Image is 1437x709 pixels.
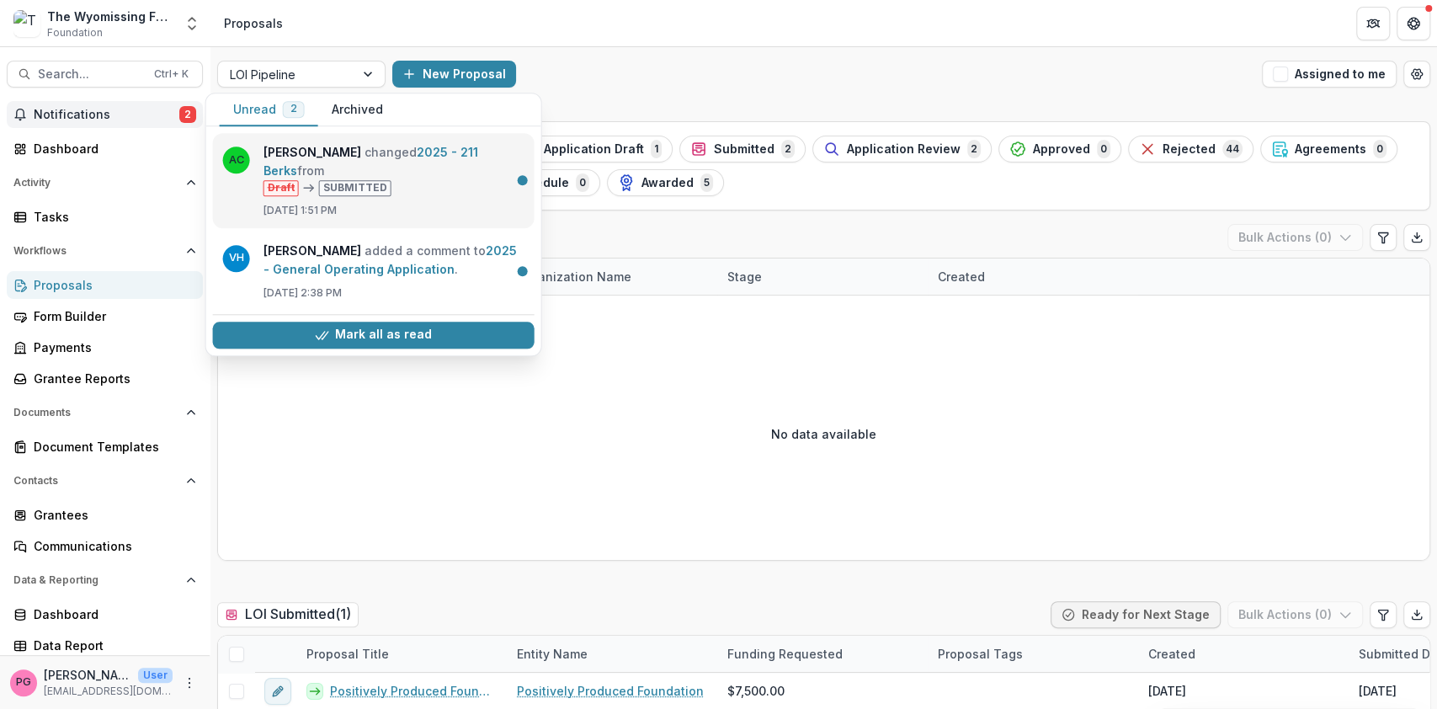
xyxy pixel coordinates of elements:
[34,438,189,456] div: Document Templates
[717,645,853,663] div: Funding Requested
[7,203,203,231] a: Tasks
[217,602,359,626] h2: LOI Submitted ( 1 )
[928,259,1138,295] div: Created
[7,169,203,196] button: Open Activity
[714,142,774,157] span: Submitted
[213,322,535,349] button: Mark all as read
[34,108,179,122] span: Notifications
[44,666,131,684] p: [PERSON_NAME]
[318,93,397,126] button: Archived
[7,632,203,659] a: Data Report
[138,668,173,683] p: User
[1033,142,1090,157] span: Approved
[38,67,144,82] span: Search...
[151,65,192,83] div: Ctrl + K
[7,101,203,128] button: Notifications2
[13,407,179,418] span: Documents
[13,177,179,189] span: Activity
[13,10,40,37] img: The Wyomissing Foundation
[507,259,717,295] div: Organization Name
[1403,61,1430,88] button: Open table manager
[180,7,204,40] button: Open entity switcher
[1222,140,1243,158] span: 44
[7,237,203,264] button: Open Workflows
[34,339,189,356] div: Payments
[263,242,524,279] p: added a comment to .
[47,25,103,40] span: Foundation
[7,399,203,426] button: Open Documents
[1370,601,1397,628] button: Edit table settings
[16,677,31,688] div: Pat Giles
[576,173,589,192] span: 0
[1128,136,1253,163] button: Rejected44
[263,243,517,276] a: 2025 - General Operating Application
[1262,61,1397,88] button: Assigned to me
[263,143,524,196] p: changed from
[1163,142,1216,157] span: Rejected
[1227,224,1363,251] button: Bulk Actions (0)
[296,636,507,672] div: Proposal Title
[517,682,704,700] a: Positively Produced Foundation
[928,268,995,285] div: Created
[507,645,598,663] div: Entity Name
[7,365,203,392] a: Grantee Reports
[224,14,283,32] div: Proposals
[34,506,189,524] div: Grantees
[392,61,516,88] button: New Proposal
[928,636,1138,672] div: Proposal Tags
[47,8,173,25] div: The Wyomissing Foundation
[507,268,641,285] div: Organization Name
[7,567,203,594] button: Open Data & Reporting
[771,425,876,443] p: No data available
[679,136,806,163] button: Submitted2
[34,370,189,387] div: Grantee Reports
[812,136,992,163] button: Application Review2
[717,268,772,285] div: Stage
[1359,682,1397,700] div: [DATE]
[7,600,203,628] a: Dashboard
[217,11,290,35] nav: breadcrumb
[44,684,173,699] p: [EMAIL_ADDRESS][DOMAIN_NAME]
[1373,140,1386,158] span: 0
[700,173,713,192] span: 5
[13,574,179,586] span: Data & Reporting
[179,106,196,123] span: 2
[717,259,928,295] div: Stage
[507,636,717,672] div: Entity Name
[179,673,200,693] button: More
[1403,224,1430,251] button: Export table data
[1097,140,1110,158] span: 0
[34,208,189,226] div: Tasks
[330,682,497,700] a: Positively Produced Foundation - 2025 - Letter of Intent
[7,135,203,163] a: Dashboard
[7,433,203,461] a: Document Templates
[727,682,785,700] span: $7,500.00
[296,645,399,663] div: Proposal Title
[781,140,795,158] span: 2
[544,142,644,157] span: Application Draft
[34,637,189,654] div: Data Report
[34,537,189,555] div: Communications
[13,245,179,257] span: Workflows
[1138,636,1349,672] div: Created
[220,93,318,126] button: Unread
[290,104,297,115] span: 2
[263,145,478,178] a: 2025 - 211 Berks
[967,140,981,158] span: 2
[34,605,189,623] div: Dashboard
[7,302,203,330] a: Form Builder
[1138,645,1205,663] div: Created
[34,276,189,294] div: Proposals
[7,467,203,494] button: Open Contacts
[1260,136,1397,163] button: Agreements0
[509,136,673,163] button: Application Draft1
[1227,601,1363,628] button: Bulk Actions (0)
[1403,601,1430,628] button: Export table data
[7,532,203,560] a: Communications
[7,61,203,88] button: Search...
